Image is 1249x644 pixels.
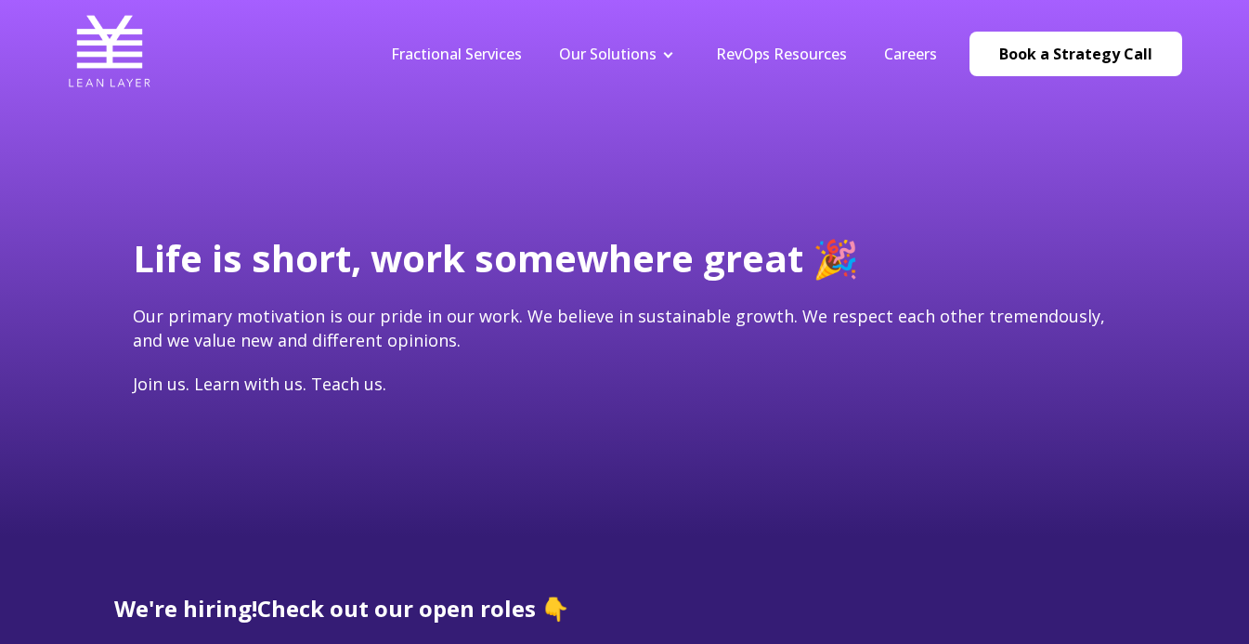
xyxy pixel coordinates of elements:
a: RevOps Resources [716,44,847,64]
span: Our primary motivation is our pride in our work. We believe in sustainable growth. We respect eac... [133,305,1105,350]
a: Book a Strategy Call [969,32,1182,76]
div: Navigation Menu [372,44,956,64]
a: Fractional Services [391,44,522,64]
span: We're hiring! [114,593,257,624]
img: Lean Layer Logo [68,9,151,93]
a: Careers [884,44,937,64]
span: Check out our open roles 👇 [257,593,569,624]
a: Our Solutions [559,44,657,64]
span: Join us. Learn with us. Teach us. [133,373,386,395]
span: Life is short, work somewhere great 🎉 [133,232,859,283]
